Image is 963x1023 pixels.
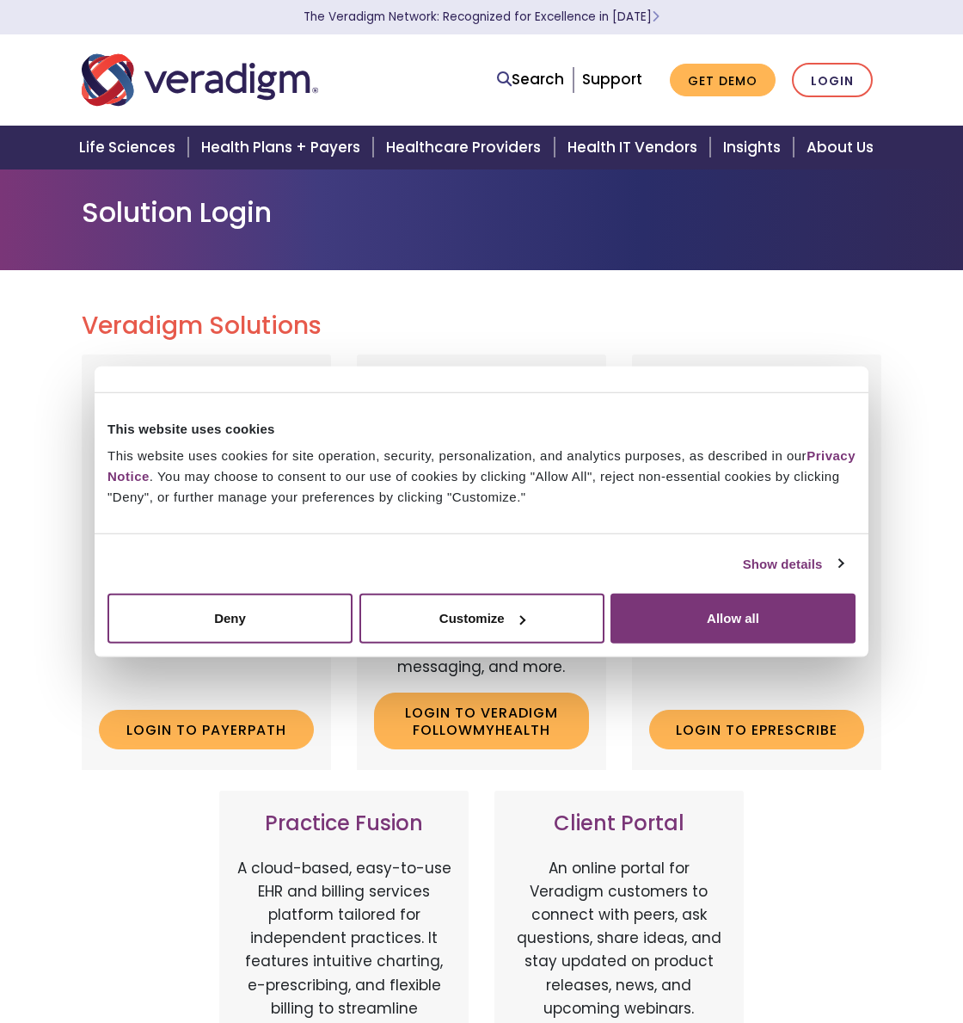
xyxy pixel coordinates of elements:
[82,311,881,341] h2: Veradigm Solutions
[107,446,856,508] div: This website uses cookies for site operation, security, personalization, and analytics purposes, ...
[374,693,589,749] a: Login to Veradigm FollowMyHealth
[582,69,642,89] a: Support
[359,594,604,644] button: Customize
[191,126,376,169] a: Health Plans + Payers
[107,448,856,484] a: Privacy Notice
[82,196,881,229] h1: Solution Login
[670,64,776,97] a: Get Demo
[497,68,564,91] a: Search
[99,710,314,749] a: Login to Payerpath
[557,126,713,169] a: Health IT Vendors
[107,418,856,439] div: This website uses cookies
[107,594,353,644] button: Deny
[713,126,796,169] a: Insights
[649,710,864,749] a: Login to ePrescribe
[792,63,873,98] a: Login
[610,594,856,644] button: Allow all
[236,811,451,836] h3: Practice Fusion
[512,811,727,836] h3: Client Portal
[796,126,894,169] a: About Us
[652,9,659,25] span: Learn More
[376,126,556,169] a: Healthcare Providers
[743,553,843,574] a: Show details
[82,52,318,108] img: Veradigm logo
[69,126,191,169] a: Life Sciences
[304,9,659,25] a: The Veradigm Network: Recognized for Excellence in [DATE]Learn More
